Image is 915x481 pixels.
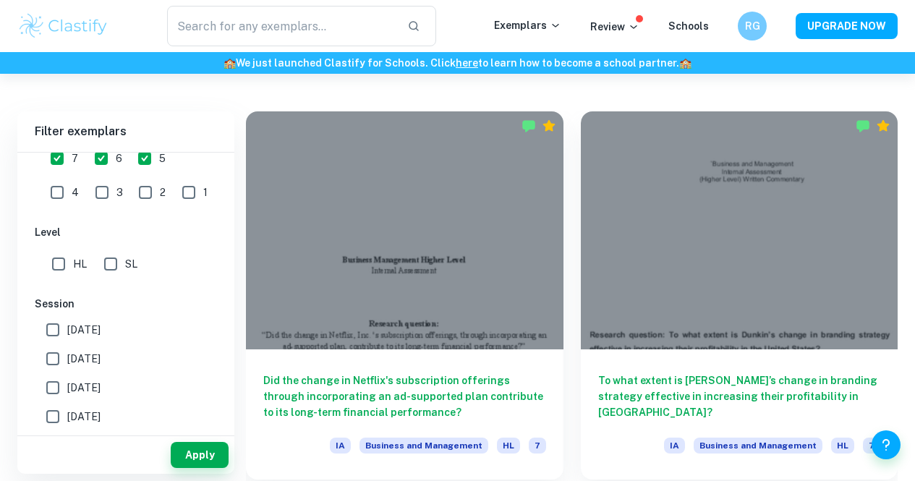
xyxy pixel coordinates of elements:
h6: RG [744,18,761,34]
a: To what extent is [PERSON_NAME]’s change in branding strategy effective in increasing their profi... [581,111,898,480]
span: 7 [72,150,78,166]
a: here [456,57,478,69]
img: Marked [856,119,870,133]
span: [DATE] [67,351,101,367]
h6: Session [35,296,217,312]
button: UPGRADE NOW [796,13,898,39]
span: HL [831,438,854,454]
div: Premium [876,119,890,133]
p: Exemplars [494,17,561,33]
p: Review [590,19,639,35]
h6: Did the change in Netflix's subscription offerings through incorporating an ad-supported plan con... [263,373,546,420]
a: Did the change in Netflix's subscription offerings through incorporating an ad-supported plan con... [246,111,563,480]
span: 7 [863,438,880,454]
span: HL [497,438,520,454]
span: 6 [116,150,122,166]
span: 🏫 [224,57,236,69]
button: Apply [171,442,229,468]
span: [DATE] [67,409,101,425]
h6: To what extent is [PERSON_NAME]’s change in branding strategy effective in increasing their profi... [598,373,881,420]
span: 7 [529,438,546,454]
span: 2 [160,184,166,200]
input: Search for any exemplars... [167,6,396,46]
span: 4 [72,184,79,200]
span: 3 [116,184,123,200]
span: IA [664,438,685,454]
span: 🏫 [679,57,691,69]
span: [DATE] [67,322,101,338]
span: Business and Management [694,438,822,454]
span: Business and Management [359,438,488,454]
span: 1 [203,184,208,200]
h6: We just launched Clastify for Schools. Click to learn how to become a school partner. [3,55,912,71]
button: Help and Feedback [872,430,901,459]
span: SL [125,256,137,272]
button: RG [738,12,767,41]
span: 5 [159,150,166,166]
img: Marked [522,119,536,133]
img: Clastify logo [17,12,109,41]
a: Schools [668,20,709,32]
h6: Level [35,224,217,240]
span: HL [73,256,87,272]
span: [DATE] [67,380,101,396]
h6: Filter exemplars [17,111,234,152]
div: Premium [542,119,556,133]
span: IA [330,438,351,454]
